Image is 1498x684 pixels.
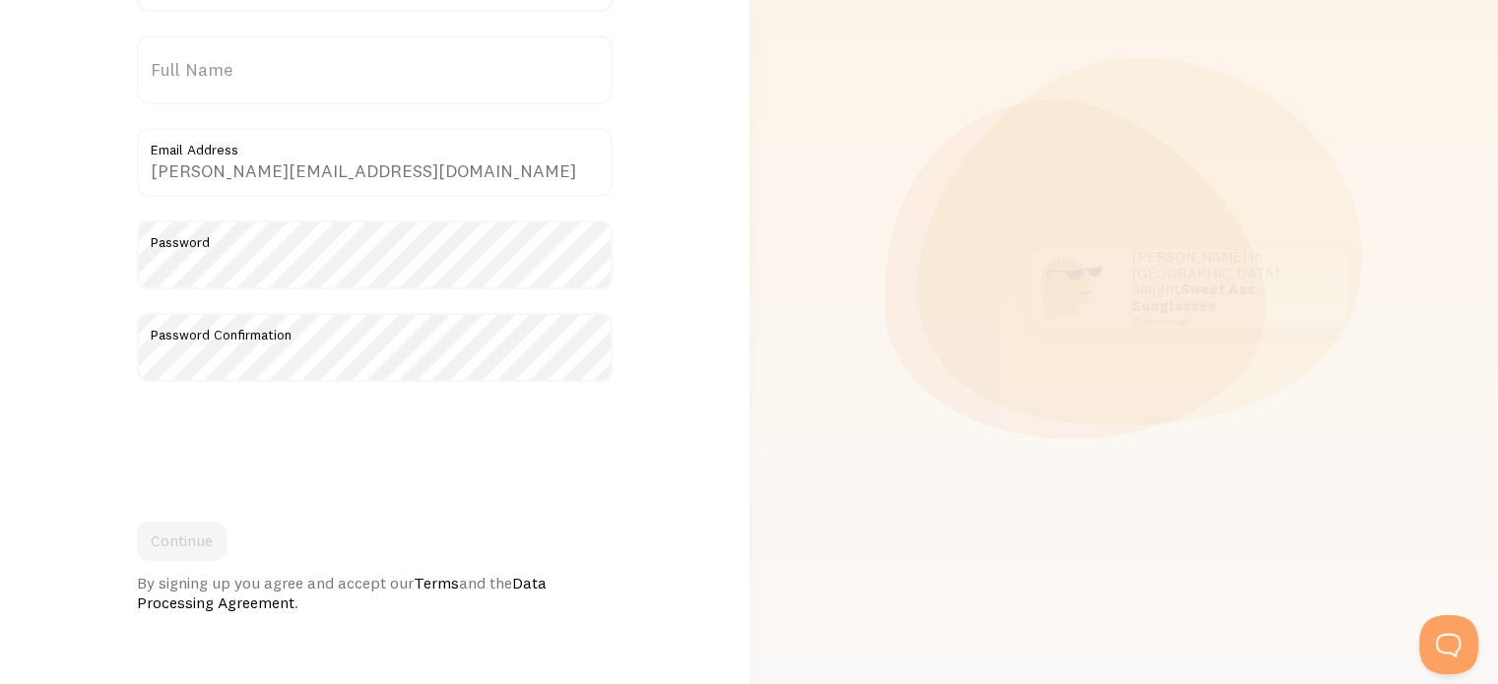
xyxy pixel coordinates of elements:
[414,573,459,592] a: Terms
[1131,317,1322,327] small: 37 seconds ago
[137,35,613,104] label: Full Name
[137,220,613,254] label: Password
[137,128,613,161] label: Email Address
[137,573,547,612] a: Data Processing Agreement
[137,573,613,612] div: By signing up you agree and accept our and the .
[1419,615,1478,674] iframe: Help Scout Beacon - Open
[137,313,613,346] label: Password Confirmation
[137,405,436,482] iframe: reCAPTCHA
[1131,249,1328,327] p: [PERSON_NAME] in [GEOGRAPHIC_DATA] bought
